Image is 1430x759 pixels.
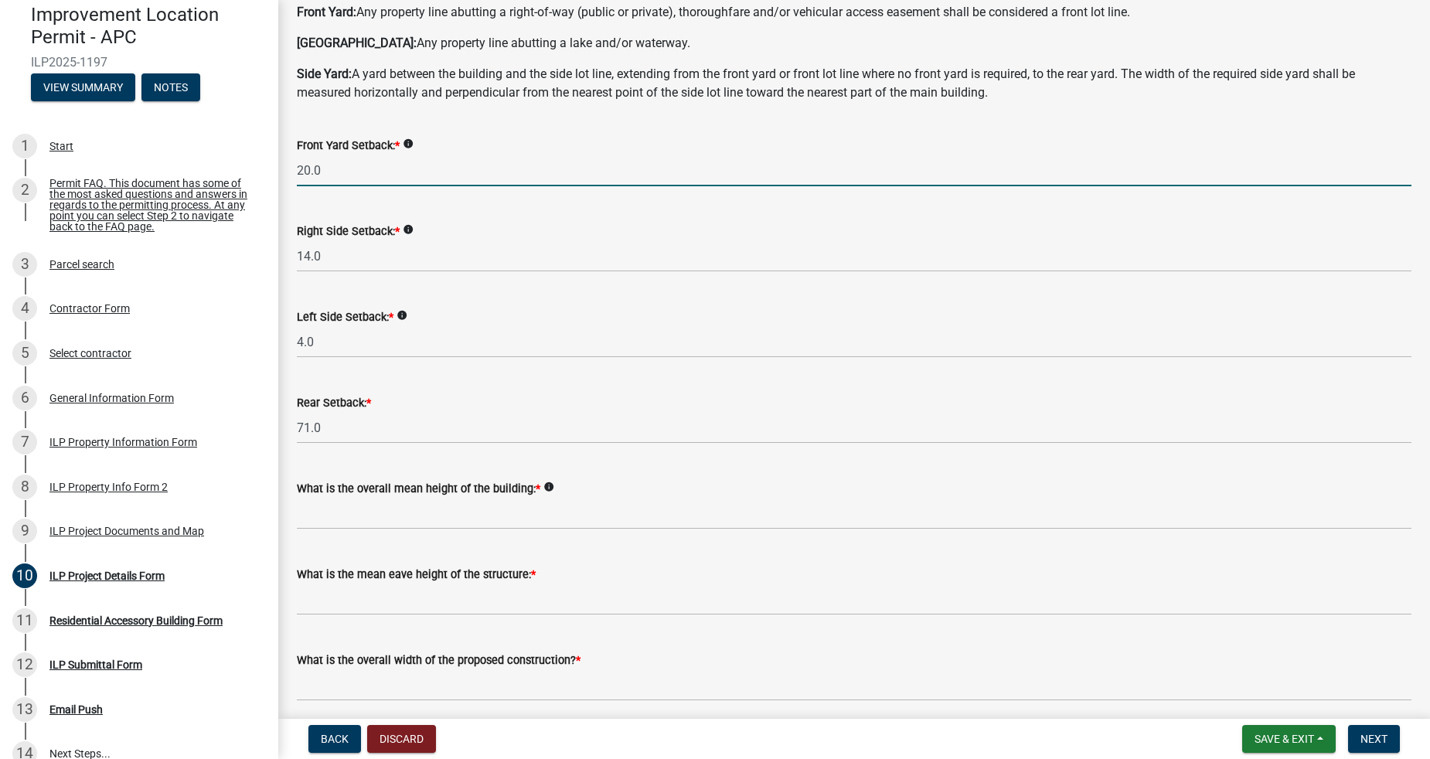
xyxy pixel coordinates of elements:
[297,398,371,409] label: Rear Setback:
[1360,733,1387,745] span: Next
[49,659,142,670] div: ILP Submittal Form
[49,615,223,626] div: Residential Accessory Building Form
[49,570,165,581] div: ILP Project Details Form
[49,303,130,314] div: Contractor Form
[12,652,37,677] div: 12
[49,259,114,270] div: Parcel search
[297,226,400,237] label: Right Side Setback:
[297,312,393,323] label: Left Side Setback:
[403,224,414,235] i: info
[12,475,37,499] div: 8
[297,3,1411,22] p: Any property line abutting a right-of-way (public or private), thoroughfare and/or vehicular acce...
[12,296,37,321] div: 4
[49,178,254,232] div: Permit FAQ. This document has some of the most asked questions and answers in regards to the perm...
[12,519,37,543] div: 9
[12,563,37,588] div: 10
[49,526,204,536] div: ILP Project Documents and Map
[49,141,73,151] div: Start
[12,341,37,366] div: 5
[297,66,352,81] strong: Side Yard:
[49,704,103,715] div: Email Push
[141,82,200,94] wm-modal-confirm: Notes
[49,393,174,403] div: General Information Form
[12,608,37,633] div: 11
[31,73,135,101] button: View Summary
[297,34,1411,53] p: Any property line abutting a lake and/or waterway.
[49,437,197,448] div: ILP Property Information Form
[397,310,407,321] i: info
[12,252,37,277] div: 3
[297,655,581,666] label: What is the overall width of the proposed construction?
[12,134,37,158] div: 1
[308,725,361,753] button: Back
[297,36,417,50] strong: [GEOGRAPHIC_DATA]:
[1255,733,1314,745] span: Save & Exit
[367,725,436,753] button: Discard
[31,82,135,94] wm-modal-confirm: Summary
[297,141,400,151] label: Front Yard Setback:
[1242,725,1336,753] button: Save & Exit
[31,55,247,70] span: ILP2025-1197
[141,73,200,101] button: Notes
[403,138,414,149] i: info
[297,65,1411,102] p: A yard between the building and the side lot line, extending from the front yard or front lot lin...
[297,484,540,495] label: What is the overall mean height of the building:
[297,5,356,19] strong: Front Yard:
[12,697,37,722] div: 13
[321,733,349,745] span: Back
[12,430,37,454] div: 7
[49,348,131,359] div: Select contractor
[12,386,37,410] div: 6
[543,482,554,492] i: info
[297,570,536,580] label: What is the mean eave height of the structure:
[49,482,168,492] div: ILP Property Info Form 2
[12,178,37,203] div: 2
[31,4,266,49] h4: Improvement Location Permit - APC
[1348,725,1400,753] button: Next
